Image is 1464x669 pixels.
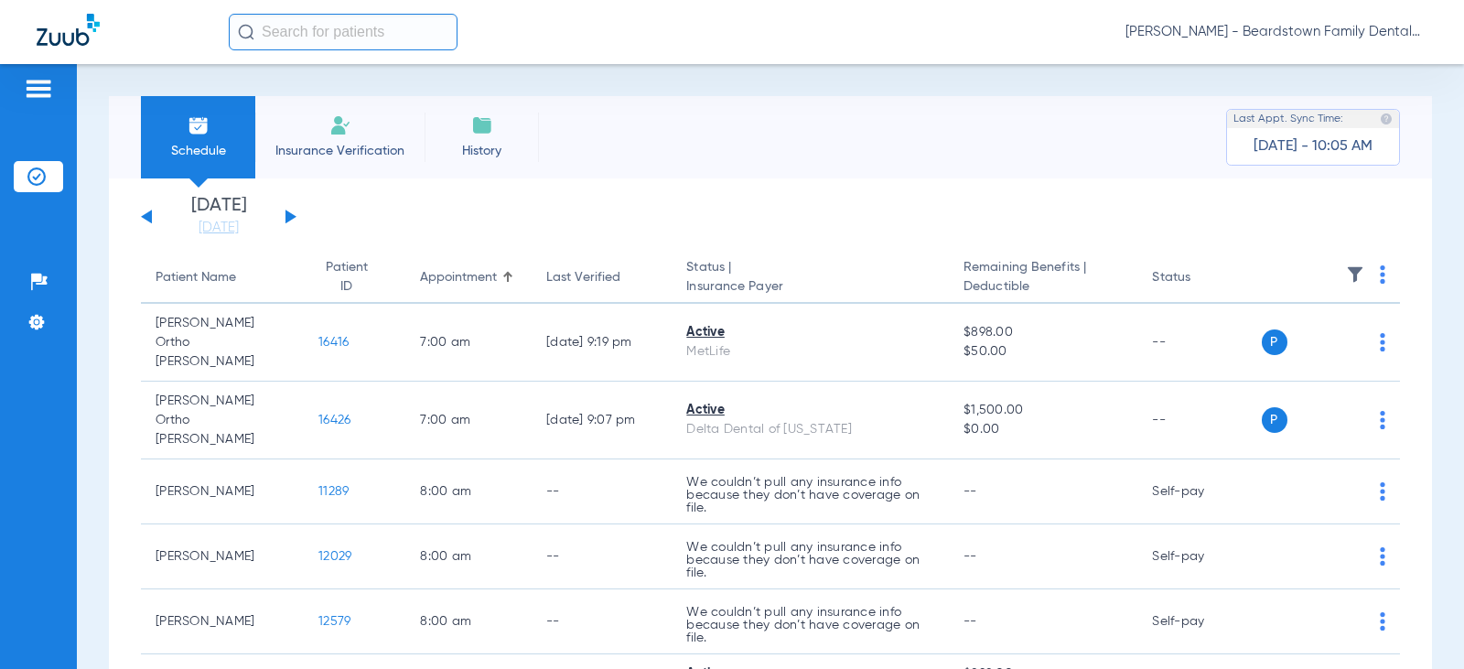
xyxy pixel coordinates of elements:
img: last sync help info [1380,113,1393,125]
th: Status | [672,253,949,304]
td: 8:00 AM [405,524,532,589]
span: 12579 [318,615,350,628]
div: Patient ID [318,258,391,297]
img: filter.svg [1346,265,1364,284]
div: Last Verified [546,268,657,287]
p: We couldn’t pull any insurance info because they don’t have coverage on file. [686,476,934,514]
span: 16426 [318,414,350,426]
span: -- [963,550,977,563]
div: Active [686,323,934,342]
td: -- [1137,304,1261,382]
span: History [438,142,525,160]
img: Schedule [188,114,210,136]
td: 7:00 AM [405,382,532,459]
span: [PERSON_NAME] - Beardstown Family Dental [1125,23,1427,41]
td: 7:00 AM [405,304,532,382]
td: -- [1137,382,1261,459]
div: Appointment [420,268,497,287]
img: History [471,114,493,136]
div: MetLife [686,342,934,361]
span: -- [963,485,977,498]
td: [PERSON_NAME] Ortho [PERSON_NAME] [141,382,304,459]
span: Insurance Payer [686,277,934,297]
th: Remaining Benefits | [949,253,1137,304]
td: [DATE] 9:19 PM [532,304,672,382]
td: -- [532,589,672,654]
td: 8:00 AM [405,589,532,654]
span: Deductible [963,277,1123,297]
span: P [1262,407,1287,433]
img: Manual Insurance Verification [329,114,351,136]
td: -- [532,524,672,589]
li: [DATE] [164,197,274,237]
div: Patient ID [318,258,374,297]
div: Active [686,401,934,420]
td: Self-pay [1137,459,1261,524]
span: P [1262,329,1287,355]
td: [PERSON_NAME] Ortho [PERSON_NAME] [141,304,304,382]
div: Patient Name [156,268,289,287]
span: $0.00 [963,420,1123,439]
img: group-dot-blue.svg [1380,482,1385,501]
span: Insurance Verification [269,142,411,160]
img: Zuub Logo [37,14,100,46]
td: -- [532,459,672,524]
td: Self-pay [1137,589,1261,654]
img: group-dot-blue.svg [1380,333,1385,351]
p: We couldn’t pull any insurance info because they don’t have coverage on file. [686,541,934,579]
span: Schedule [155,142,242,160]
td: [PERSON_NAME] [141,589,304,654]
td: [PERSON_NAME] [141,524,304,589]
span: Last Appt. Sync Time: [1233,110,1343,128]
a: [DATE] [164,219,274,237]
td: [DATE] 9:07 PM [532,382,672,459]
span: 16416 [318,336,349,349]
img: Search Icon [238,24,254,40]
th: Status [1137,253,1261,304]
div: Patient Name [156,268,236,287]
span: 12029 [318,550,351,563]
img: group-dot-blue.svg [1380,612,1385,631]
img: group-dot-blue.svg [1380,411,1385,429]
td: Self-pay [1137,524,1261,589]
p: We couldn’t pull any insurance info because they don’t have coverage on file. [686,606,934,644]
div: Last Verified [546,268,620,287]
img: group-dot-blue.svg [1380,265,1385,284]
span: $1,500.00 [963,401,1123,420]
span: $898.00 [963,323,1123,342]
div: Appointment [420,268,517,287]
span: [DATE] - 10:05 AM [1254,137,1372,156]
input: Search for patients [229,14,457,50]
img: group-dot-blue.svg [1380,547,1385,566]
span: 11289 [318,485,349,498]
td: 8:00 AM [405,459,532,524]
span: -- [963,615,977,628]
img: hamburger-icon [24,78,53,100]
td: [PERSON_NAME] [141,459,304,524]
span: $50.00 [963,342,1123,361]
div: Delta Dental of [US_STATE] [686,420,934,439]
